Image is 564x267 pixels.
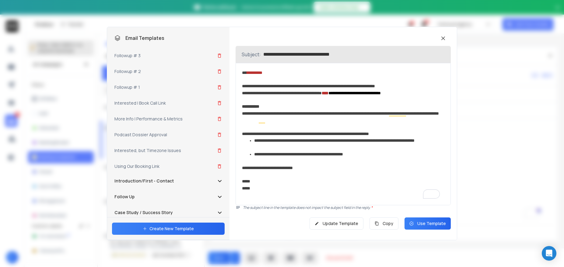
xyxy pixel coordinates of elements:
[362,205,373,210] span: reply.
[112,223,225,235] button: Create New Template
[236,63,450,204] div: To enrich screen reader interactions, please activate Accessibility in Grammarly extension settings
[405,217,451,230] button: Use Template
[114,178,222,184] button: Introduction/First - Contact
[242,51,261,58] p: Subject:
[310,217,363,230] button: Update Template
[542,246,556,261] div: Open Intercom Messenger
[114,194,222,200] button: Follow Up
[114,210,222,216] button: Case Study / Success Story
[370,217,398,230] button: Copy
[243,205,451,210] p: The subject line in the template does not impact the subject field in the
